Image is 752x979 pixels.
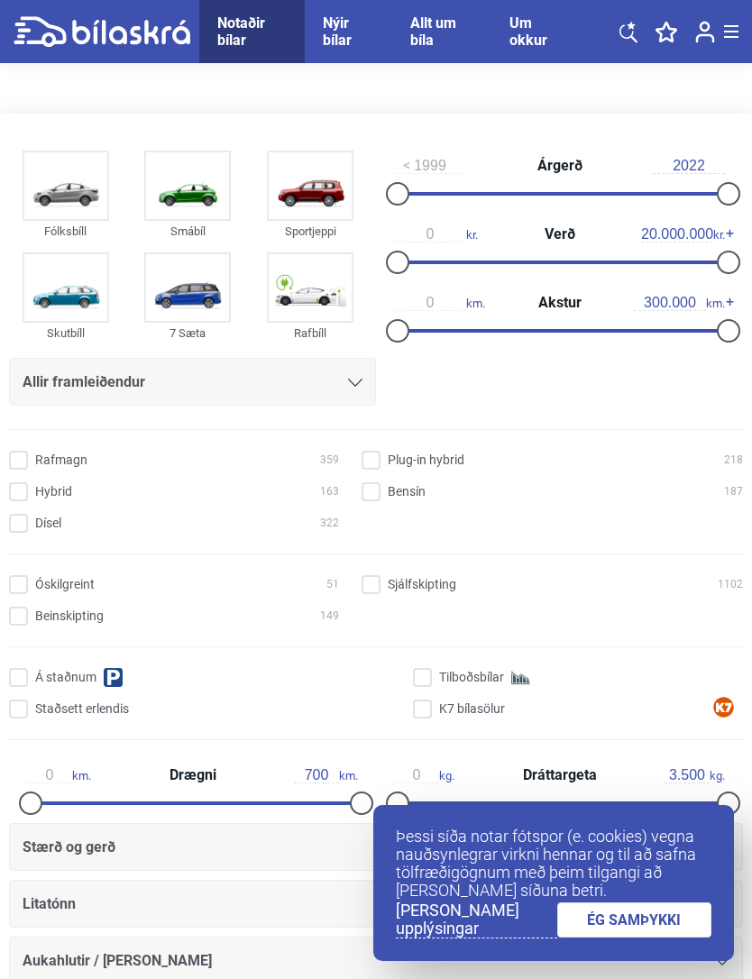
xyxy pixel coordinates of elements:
[320,451,339,470] span: 359
[518,768,601,782] span: Dráttargeta
[23,835,115,860] span: Stærð og gerð
[534,296,586,310] span: Akstur
[394,767,454,783] span: kg.
[634,295,725,311] span: km.
[35,668,96,687] span: Á staðnum
[320,607,339,626] span: 149
[540,227,580,242] span: Verð
[439,700,505,718] span: K7 bílasölur
[23,948,212,974] span: Aukahlutir / [PERSON_NAME]
[294,767,358,783] span: km.
[394,295,485,311] span: km.
[718,575,743,594] span: 1102
[35,482,72,501] span: Hybrid
[144,323,231,343] div: 7 Sæta
[267,323,353,343] div: Rafbíll
[665,767,725,783] span: kg.
[396,901,557,938] a: [PERSON_NAME] upplýsingar
[724,482,743,501] span: 187
[35,700,129,718] span: Staðsett erlendis
[217,14,287,49] a: Notaðir bílar
[35,575,95,594] span: Óskilgreint
[35,607,104,626] span: Beinskipting
[35,451,87,470] span: Rafmagn
[396,828,711,900] p: Þessi síða notar fótspor (e. cookies) vegna nauðsynlegrar virkni hennar og til að safna tölfræðig...
[144,221,231,242] div: Smábíl
[27,767,91,783] span: km.
[326,575,339,594] span: 51
[394,226,478,242] span: kr.
[165,768,221,782] span: Drægni
[439,668,504,687] span: Tilboðsbílar
[267,221,353,242] div: Sportjeppi
[23,892,76,917] span: Litatónn
[35,514,61,533] span: Dísel
[388,482,426,501] span: Bensín
[323,14,374,49] a: Nýir bílar
[388,575,456,594] span: Sjálfskipting
[320,482,339,501] span: 163
[724,451,743,470] span: 218
[533,159,587,173] span: Árgerð
[320,514,339,533] span: 322
[641,226,725,242] span: kr.
[23,323,109,343] div: Skutbíll
[509,14,565,49] a: Um okkur
[388,451,464,470] span: Plug-in hybrid
[410,14,473,49] a: Allt um bíla
[23,370,145,395] span: Allir framleiðendur
[695,21,715,43] img: user-login.svg
[557,902,712,938] a: ÉG SAMÞYKKI
[23,221,109,242] div: Fólksbíll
